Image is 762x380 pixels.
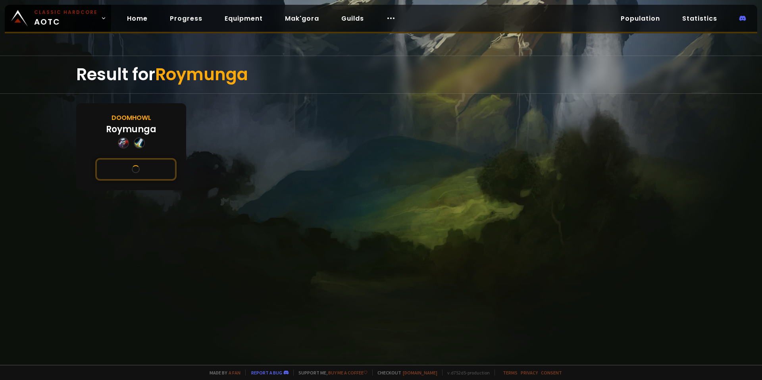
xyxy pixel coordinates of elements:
[541,370,562,376] a: Consent
[5,5,111,32] a: Classic HardcoreAOTC
[676,10,724,27] a: Statistics
[95,158,177,181] button: See this character
[76,56,686,93] div: Result for
[279,10,325,27] a: Mak'gora
[155,63,248,86] span: Roymunga
[164,10,209,27] a: Progress
[106,123,156,136] div: Roymunga
[205,370,241,376] span: Made by
[614,10,666,27] a: Population
[503,370,518,376] a: Terms
[372,370,437,376] span: Checkout
[521,370,538,376] a: Privacy
[34,9,98,16] small: Classic Hardcore
[335,10,370,27] a: Guilds
[293,370,368,376] span: Support me,
[251,370,282,376] a: Report a bug
[442,370,490,376] span: v. d752d5 - production
[34,9,98,28] span: AOTC
[112,113,151,123] div: Doomhowl
[218,10,269,27] a: Equipment
[403,370,437,376] a: [DOMAIN_NAME]
[121,10,154,27] a: Home
[229,370,241,376] a: a fan
[328,370,368,376] a: Buy me a coffee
